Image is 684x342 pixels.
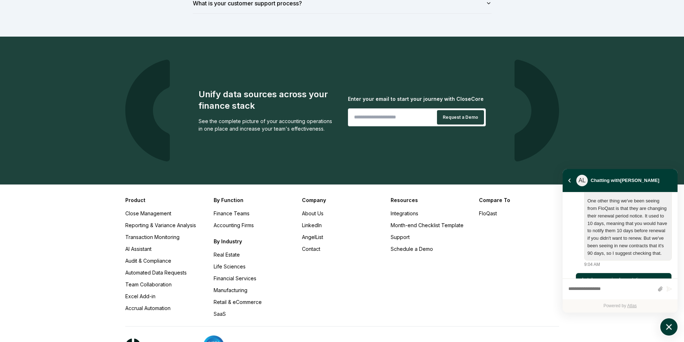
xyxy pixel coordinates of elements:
button: atlas-launcher [660,318,678,336]
a: Manufacturing [214,287,247,293]
div: 9:04 AM [584,261,600,268]
button: Attach files by clicking or dropping files here [657,286,663,292]
a: Finance Teams [214,210,250,216]
a: AngelList [302,234,323,240]
div: See the complete picture of your accounting operations in one place and increase your team's effe... [199,117,336,132]
a: About Us [302,210,324,216]
div: atlas-message [568,273,672,314]
a: SaaS [214,311,226,317]
div: Unify data sources across your finance stack [199,89,336,112]
div: Chatting with [PERSON_NAME] [591,176,659,185]
a: Excel Add-in [125,293,155,299]
a: Atlas [627,303,637,308]
a: LinkedIn [302,222,322,228]
a: Integrations [391,210,418,216]
div: atlas-ticket [563,192,678,313]
a: Reporting & Variance Analysis [125,222,196,228]
a: AI Assistant [125,246,152,252]
a: Team Collaboration [125,281,172,287]
a: FloQast [479,210,497,216]
p: Ok, cool. We have a fairly busy schedule with integrations this month but we will be able to get ... [587,160,669,257]
div: atlas-message-bubble [584,157,672,260]
a: Financial Services [214,275,256,281]
a: Retail & eCommerce [214,299,262,305]
a: Close Management [125,210,171,216]
h3: By Industry [214,238,293,245]
div: atlas-message-text [587,160,669,257]
h3: By Function [214,196,293,204]
div: atlas-window [563,169,678,313]
h3: Resources [391,196,470,204]
div: atlas-message [568,157,672,267]
div: atlas-message-author-avatar [576,175,588,186]
a: Accrual Automation [125,305,171,311]
a: Schedule a Demo [391,246,433,252]
button: Request a Demo [437,110,484,125]
img: logo [515,60,559,161]
div: atlas-message-text [579,276,669,311]
a: Life Sciences [214,263,246,270]
div: atlas-message-bubble [576,273,672,314]
a: Automated Data Requests [125,270,187,276]
div: Powered by [563,299,678,313]
h3: Product [125,196,205,204]
div: Enter your email to start your journey with CloseCore [348,95,486,103]
a: Support [391,234,410,240]
div: atlas-composer [568,282,672,296]
a: Real Estate [214,252,240,258]
div: Thursday, September 11, 9:04 AM [584,157,672,267]
h3: Compare To [479,196,559,204]
div: Thursday, September 11, 9:04 AM [576,273,672,314]
h3: Company [302,196,382,204]
a: Accounting Firms [214,222,254,228]
img: logo [125,60,170,161]
a: Audit & Compliance [125,258,171,264]
a: Month-end Checklist Template [391,222,464,228]
a: Contact [302,246,320,252]
button: atlas-back-button [566,177,573,184]
a: Transaction Monitoring [125,234,180,240]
